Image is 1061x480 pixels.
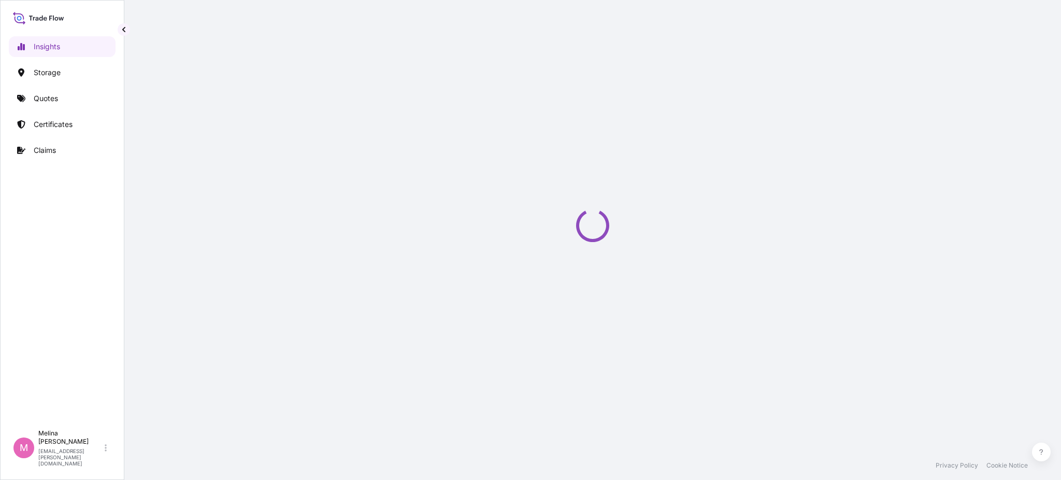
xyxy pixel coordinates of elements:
[34,145,56,156] p: Claims
[34,67,61,78] p: Storage
[9,88,116,109] a: Quotes
[38,429,103,446] p: Melina [PERSON_NAME]
[9,140,116,161] a: Claims
[9,114,116,135] a: Certificates
[9,62,116,83] a: Storage
[34,41,60,52] p: Insights
[34,119,73,130] p: Certificates
[34,93,58,104] p: Quotes
[986,461,1028,470] a: Cookie Notice
[9,36,116,57] a: Insights
[20,443,28,453] span: M
[936,461,978,470] a: Privacy Policy
[38,448,103,467] p: [EMAIL_ADDRESS][PERSON_NAME][DOMAIN_NAME]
